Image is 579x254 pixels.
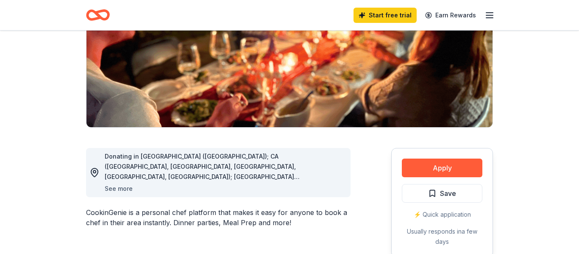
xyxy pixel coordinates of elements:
[86,5,110,25] a: Home
[402,209,482,220] div: ⚡️ Quick application
[354,8,417,23] a: Start free trial
[86,207,351,228] div: CookinGenie is a personal chef platform that makes it easy for anyone to book a chef in their are...
[105,184,133,194] button: See more
[402,159,482,177] button: Apply
[420,8,481,23] a: Earn Rewards
[402,184,482,203] button: Save
[402,226,482,247] div: Usually responds in a few days
[440,188,456,199] span: Save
